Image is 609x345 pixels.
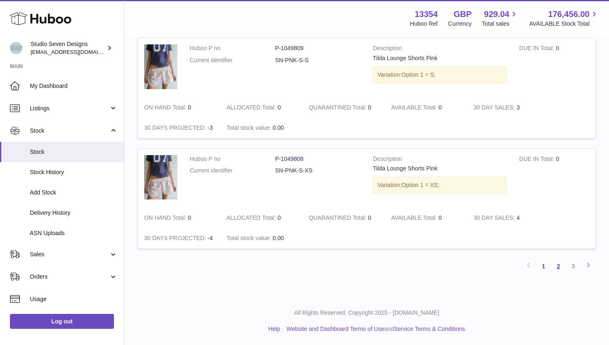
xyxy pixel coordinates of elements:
[30,127,109,135] span: Stock
[273,124,284,131] span: 0.00
[190,155,275,163] dt: Huboo P no
[548,9,590,20] span: 176,456.00
[138,228,220,248] td: -4
[474,214,517,223] strong: 30 DAY SALES
[401,182,439,188] span: Option 1 = XS;
[454,9,471,20] strong: GBP
[373,44,507,54] strong: Description
[391,104,438,113] strong: AVAILABLE Total
[227,235,273,243] strong: Total stock value
[373,66,507,83] div: Variation:
[368,104,371,111] span: 0
[275,155,360,163] dd: P-1049808
[190,56,275,64] dt: Current identifier
[467,97,550,118] td: 3
[10,314,114,329] a: Log out
[513,38,595,97] td: 0
[30,229,118,237] span: ASN Uploads
[30,295,118,303] span: Usage
[309,104,368,113] strong: QUARANTINED Total
[467,208,550,228] td: 4
[30,168,118,176] span: Stock History
[275,56,360,64] dd: SN-PNK-S-S
[131,309,602,317] p: All Rights Reserved. Copyright 2025 - [DOMAIN_NAME]
[227,104,278,113] strong: ALLOCATED Total
[10,42,22,54] img: contact.studiosevendesigns@gmail.com
[513,149,595,208] td: 0
[385,97,467,118] td: 0
[368,214,371,221] span: 0
[273,235,284,241] span: 0.00
[474,104,517,113] strong: 30 DAY SALES
[30,273,109,281] span: Orders
[529,20,599,28] span: AVAILABLE Stock Total
[482,9,519,28] a: 929.04 Total sales
[31,40,105,56] div: Studio Seven Designs
[536,259,551,274] a: 1
[275,167,360,175] dd: SN-PNK-S-XS
[190,44,275,52] dt: Huboo P no
[144,124,208,133] strong: 30 DAYS PROJECTED
[144,44,177,89] img: product image
[30,148,118,156] span: Stock
[391,214,438,223] strong: AVAILABLE Total
[394,326,465,332] a: Service Terms & Conditions
[138,97,220,118] td: 0
[373,165,507,172] div: Tilda Lounge Shorts Pink
[373,155,507,165] strong: Description
[30,189,118,197] span: Add Stock
[30,82,118,90] span: My Dashboard
[410,20,438,28] div: Huboo Ref
[144,155,177,199] img: product image
[30,209,118,217] span: Delivery History
[448,20,472,28] div: Currency
[30,250,109,258] span: Sales
[373,54,507,62] div: Tilda Lounge Shorts Pink
[286,326,384,332] a: Website and Dashboard Terms of Use
[31,49,122,55] span: [EMAIL_ADDRESS][DOMAIN_NAME]
[144,214,188,223] strong: ON HAND Total
[30,104,109,112] span: Listings
[275,44,360,52] dd: P-1049809
[227,214,278,223] strong: ALLOCATED Total
[566,259,581,274] a: 3
[551,259,566,274] a: 2
[309,214,368,223] strong: QUARANTINED Total
[519,45,556,53] strong: DUE IN Total
[283,325,465,333] li: and
[373,177,507,194] div: Variation:
[138,208,220,228] td: 0
[144,104,188,113] strong: ON HAND Total
[220,97,303,118] td: 0
[401,71,435,78] span: Option 1 = S;
[138,118,220,138] td: -3
[268,326,280,332] a: Help
[220,208,303,228] td: 0
[144,235,208,243] strong: 30 DAYS PROJECTED
[529,9,599,28] a: 176,456.00 AVAILABLE Stock Total
[385,208,467,228] td: 0
[519,155,556,164] strong: DUE IN Total
[482,20,519,28] span: Total sales
[484,9,509,20] span: 929.04
[415,9,438,20] strong: 13354
[227,124,273,133] strong: Total stock value
[190,167,275,175] dt: Current identifier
